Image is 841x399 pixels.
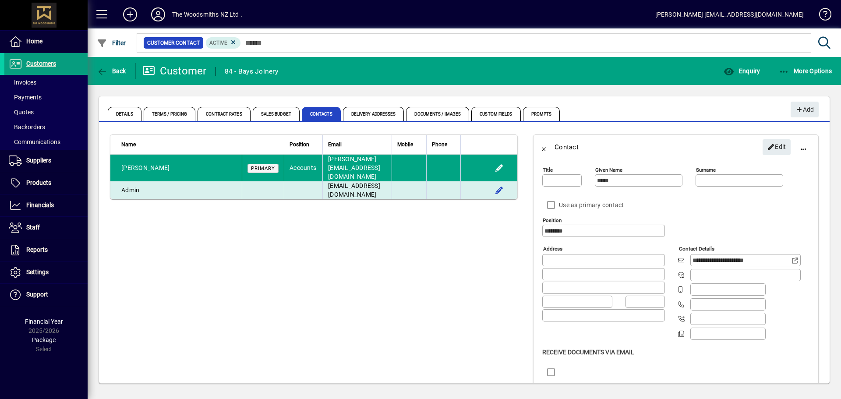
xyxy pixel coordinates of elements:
button: More options [793,137,814,158]
span: Admin [121,187,139,194]
span: Terms / Pricing [144,107,196,121]
span: Primary [251,166,275,171]
a: Staff [4,217,88,239]
mat-label: Given name [595,167,622,173]
span: Custom Fields [471,107,520,121]
div: Email [328,140,386,149]
span: Settings [26,268,49,275]
span: Products [26,179,51,186]
span: Name [121,140,136,149]
span: Support [26,291,48,298]
a: Backorders [4,120,88,134]
div: Contact [555,140,579,154]
span: Email [328,140,342,149]
span: Reports [26,246,48,253]
span: Delivery Addresses [343,107,404,121]
span: Phone [432,140,447,149]
mat-label: Title [543,167,553,173]
div: Position [290,140,317,149]
span: Receive Documents Via Email [542,349,634,356]
span: Mobile [397,140,413,149]
span: Active [209,40,227,46]
span: Customers [26,60,56,67]
mat-chip: Activation Status: Active [206,37,241,49]
span: Financials [26,201,54,208]
a: Settings [4,261,88,283]
span: Backorders [9,124,45,131]
span: Suppliers [26,157,51,164]
a: Suppliers [4,150,88,172]
div: Phone [432,140,455,149]
a: Payments [4,90,88,105]
span: Home [26,38,42,45]
span: Filter [97,39,126,46]
span: [PERSON_NAME][EMAIL_ADDRESS][DOMAIN_NAME] [328,155,380,180]
div: Name [121,140,237,149]
a: Products [4,172,88,194]
a: Support [4,284,88,306]
button: Add [116,7,144,22]
a: Invoices [4,75,88,90]
span: Package [32,336,56,343]
span: Position [290,140,309,149]
button: More Options [777,63,834,79]
mat-label: Position [543,217,562,223]
button: Edit [492,183,506,197]
span: Quotes [9,109,34,116]
span: Payments [9,94,42,101]
button: Filter [95,35,128,51]
span: Details [108,107,141,121]
button: Edit [763,139,791,155]
span: Staff [26,224,40,231]
div: 84 - Bays Joinery [225,64,278,78]
button: Edit [492,161,506,175]
span: Documents / Images [406,107,469,121]
button: Back [95,63,128,79]
td: Accounts [284,155,322,181]
span: Financial Year [25,318,63,325]
a: Home [4,31,88,53]
button: Profile [144,7,172,22]
div: [PERSON_NAME] [EMAIL_ADDRESS][DOMAIN_NAME] [655,7,804,21]
a: Communications [4,134,88,149]
span: Sales Budget [253,107,300,121]
app-page-header-button: Back [88,63,136,79]
span: Invoices [9,79,36,86]
a: Quotes [4,105,88,120]
span: Customer Contact [147,39,200,47]
span: More Options [779,67,832,74]
span: Enquiry [724,67,760,74]
button: Enquiry [721,63,762,79]
a: Knowledge Base [813,2,830,30]
span: [PERSON_NAME] [121,164,170,171]
div: The Woodsmiths NZ Ltd . [172,7,242,21]
mat-label: Surname [696,167,716,173]
div: Customer [142,64,207,78]
a: Reports [4,239,88,261]
button: Back [534,137,555,158]
span: Contract Rates [198,107,250,121]
div: Mobile [397,140,421,149]
span: Edit [767,140,786,154]
span: Communications [9,138,60,145]
button: Add [791,102,819,117]
span: Prompts [523,107,560,121]
span: Add [795,102,814,117]
span: [EMAIL_ADDRESS][DOMAIN_NAME] [328,182,380,198]
span: Contacts [302,107,341,121]
a: Financials [4,194,88,216]
span: Back [97,67,126,74]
